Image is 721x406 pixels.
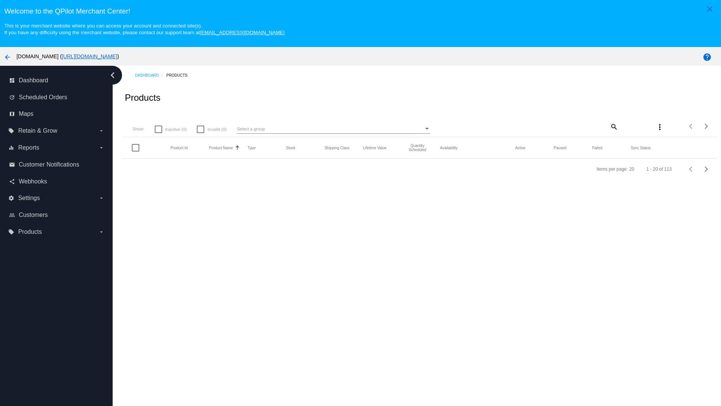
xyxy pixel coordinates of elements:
span: Settings [18,195,40,201]
mat-icon: help [703,53,712,62]
div: 20 [629,167,634,172]
button: Change sorting for StockLevel [286,145,296,150]
a: dashboard Dashboard [9,74,104,86]
a: share Webhooks [9,176,104,188]
i: share [9,179,15,185]
button: Change sorting for TotalQuantityScheduledActive [515,145,525,150]
a: email Customer Notifications [9,159,104,171]
div: 1 - 20 of 113 [646,167,671,172]
i: map [9,111,15,117]
i: local_offer [8,229,14,235]
i: equalizer [8,145,14,151]
mat-select: Select a group [237,124,430,134]
h3: Welcome to the QPilot Merchant Center! [4,7,716,15]
i: arrow_drop_down [98,128,104,134]
a: update Scheduled Orders [9,91,104,103]
button: Next page [699,119,714,134]
small: This is your merchant website where you can access your account and connected site(s). If you hav... [4,23,284,35]
span: Inactive (0) [165,125,187,134]
i: arrow_drop_down [98,195,104,201]
button: Change sorting for ProductType [247,145,256,150]
i: update [9,94,15,100]
i: email [9,162,15,168]
button: Change sorting for TotalQuantityFailed [592,145,602,150]
span: Select a group [237,126,265,131]
a: Dashboard [135,70,166,81]
span: Retain & Grow [18,127,57,134]
span: Webhooks [19,178,47,185]
button: Change sorting for QuantityScheduled [401,144,433,152]
span: [DOMAIN_NAME] ( ) [17,53,119,59]
button: Change sorting for ExternalId [170,145,188,150]
span: Reports [18,144,39,151]
i: local_offer [8,128,14,134]
h2: Products [125,92,160,103]
div: Items per page: [596,167,627,172]
mat-header-cell: Availability [440,146,515,150]
span: Show: [132,126,144,131]
a: Products [166,70,194,81]
button: Change sorting for TotalQuantityScheduledPaused [554,145,566,150]
button: Change sorting for LifetimeValue [363,145,387,150]
a: [EMAIL_ADDRESS][DOMAIN_NAME] [200,30,285,35]
span: Scheduled Orders [19,94,67,101]
mat-icon: search [609,121,618,132]
mat-icon: arrow_back [3,53,12,62]
a: [URL][DOMAIN_NAME] [62,53,117,59]
button: Change sorting for ProductName [209,145,233,150]
button: Previous page [684,119,699,134]
button: Next page [699,162,714,177]
i: chevron_left [107,69,119,81]
span: Dashboard [19,77,48,84]
i: settings [8,195,14,201]
i: arrow_drop_down [98,229,104,235]
span: Customers [19,212,48,218]
a: people_outline Customers [9,209,104,221]
span: Customer Notifications [19,161,79,168]
span: Products [18,229,42,235]
button: Change sorting for ShippingClass [324,145,350,150]
i: dashboard [9,77,15,83]
i: arrow_drop_down [98,145,104,151]
i: people_outline [9,212,15,218]
a: map Maps [9,108,104,120]
mat-icon: close [705,5,714,14]
mat-icon: more_vert [655,123,664,132]
button: Previous page [684,162,699,177]
span: Maps [19,111,33,117]
button: Change sorting for ValidationErrorCode [630,145,650,150]
span: Invalid (0) [207,125,226,134]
